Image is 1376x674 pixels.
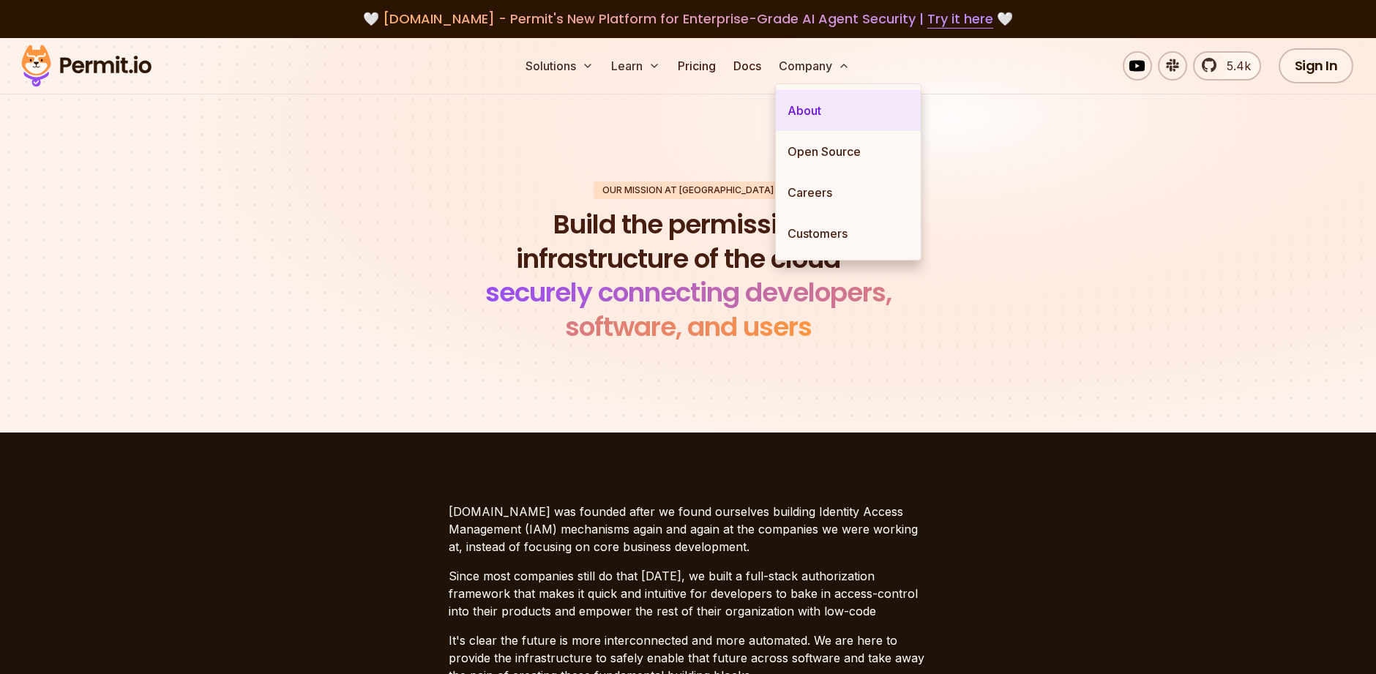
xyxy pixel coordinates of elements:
[465,208,911,345] h1: Build the permissions infrastructure of the cloud -
[927,10,993,29] a: Try it here
[1218,57,1251,75] span: 5.4k
[485,274,891,345] span: securely connecting developers, software, and users
[728,51,767,80] a: Docs
[776,90,921,131] a: About
[520,51,599,80] button: Solutions
[449,567,927,620] p: Since most companies still do that [DATE], we built a full-stack authorization framework that mak...
[15,41,158,91] img: Permit logo
[1193,51,1261,80] a: 5.4k
[1279,48,1354,83] a: Sign In
[672,51,722,80] a: Pricing
[383,10,993,28] span: [DOMAIN_NAME] - Permit's New Platform for Enterprise-Grade AI Agent Security |
[594,181,782,199] div: Our mission at [GEOGRAPHIC_DATA]
[776,213,921,254] a: Customers
[776,172,921,213] a: Careers
[776,131,921,172] a: Open Source
[449,503,927,555] p: [DOMAIN_NAME] was founded after we found ourselves building Identity Access Management (IAM) mech...
[35,9,1341,29] div: 🤍 🤍
[605,51,666,80] button: Learn
[773,51,856,80] button: Company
